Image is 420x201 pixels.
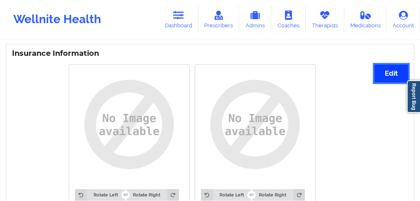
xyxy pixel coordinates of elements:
a: Coaches [271,6,306,33]
button: Rotate Left [201,189,251,201]
a: Dashboard [159,6,198,33]
img: uy8AAAAYdEVYdFRodW1iOjpJbWFnZTo6SGVpZ2h0ADUxMo+NU4EAAAAXdEVYdFRodW1iOjpJbWFnZTo6V2lkdGgANTEyHHwD3... [75,70,183,179]
button: Rotate Right [252,189,305,201]
h3: Insurance Information [12,49,408,58]
button: Rotate Left [75,189,125,201]
button: Rotate Right [126,189,179,201]
img: uy8AAAAYdEVYdFRodW1iOjpJbWFnZTo6SGVpZ2h0ADUxMo+NU4EAAAAXdEVYdFRodW1iOjpJbWFnZTo6V2lkdGgANTEyHHwD3... [201,70,309,179]
a: Account [386,6,420,33]
a: Admins [239,6,271,33]
a: Medications [344,6,387,33]
a: Report Bug [407,80,420,113]
button: Edit [374,65,408,82]
a: Therapists [306,6,344,33]
a: Prescribers [198,6,239,33]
